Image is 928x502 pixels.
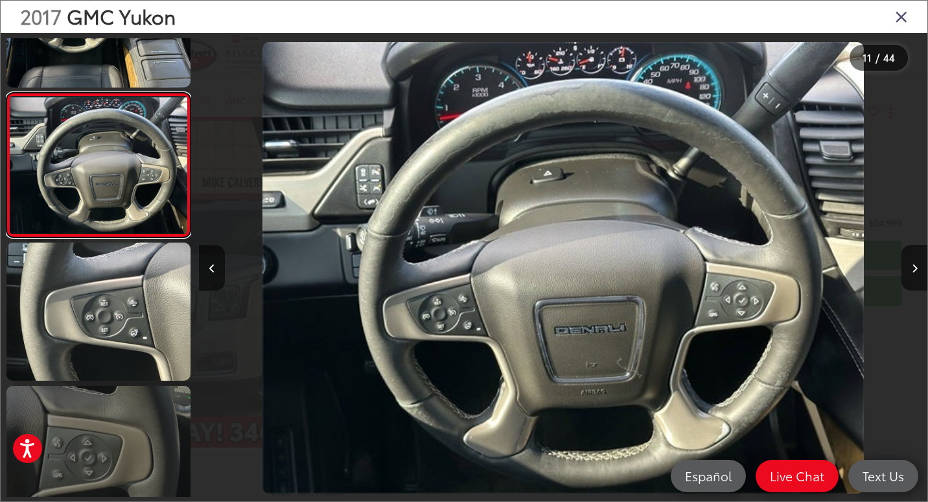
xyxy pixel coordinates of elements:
img: 2017 GMC Yukon Denali [8,97,189,233]
img: 2017 GMC Yukon Denali [5,241,192,382]
a: Live Chat [756,460,839,492]
i: Close gallery [895,8,908,25]
span: / [874,53,881,62]
span: Live Chat [763,468,831,484]
a: Text Us [848,460,918,492]
span: 11 [863,50,872,64]
span: 2017 [20,2,62,30]
div: 2017 GMC Yukon Denali 10 [199,42,927,494]
span: Text Us [856,468,911,484]
img: 2017 GMC Yukon Denali [262,42,864,494]
span: GMC Yukon [67,2,176,30]
button: Next image [901,245,927,291]
button: Previous image [199,245,225,291]
span: Español [679,468,738,484]
a: Español [671,460,746,492]
span: 44 [883,50,895,64]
